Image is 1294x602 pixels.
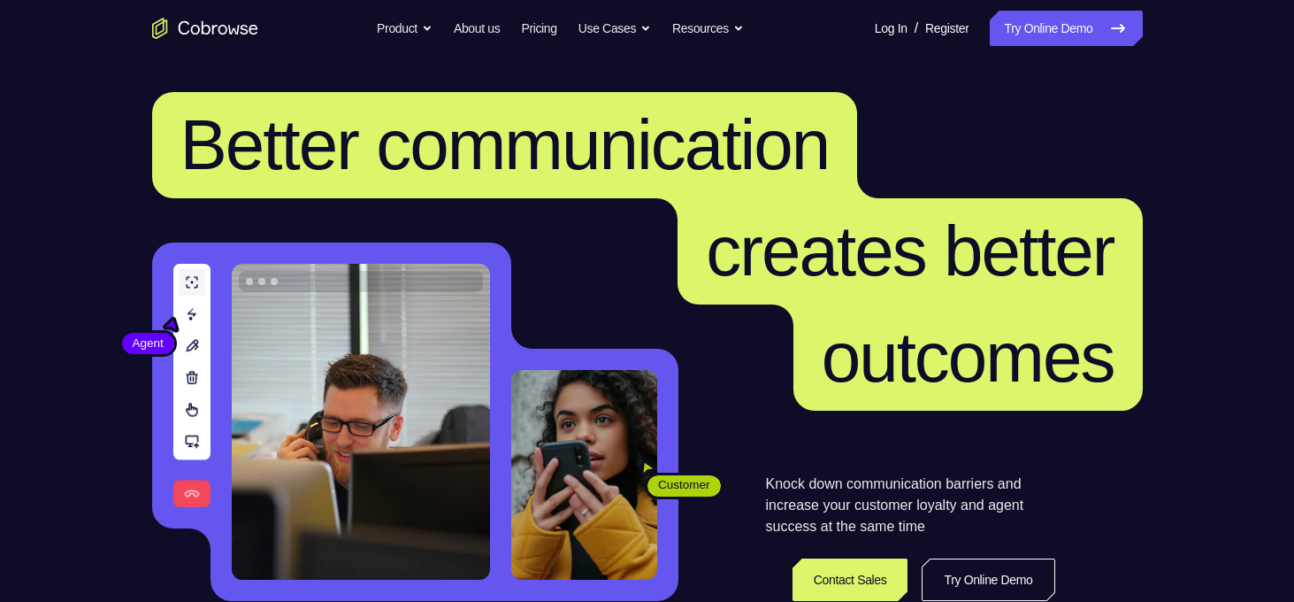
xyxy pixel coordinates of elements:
[152,18,258,39] a: Go to the home page
[915,18,918,39] span: /
[706,212,1114,290] span: creates better
[454,11,500,46] a: About us
[521,11,556,46] a: Pricing
[925,11,969,46] a: Register
[792,559,908,601] a: Contact Sales
[922,559,1054,601] a: Try Online Demo
[766,474,1055,537] p: Knock down communication barriers and increase your customer loyalty and agent success at the sam...
[578,11,651,46] button: Use Cases
[990,11,1142,46] a: Try Online Demo
[180,105,830,184] span: Better communication
[232,264,490,580] img: A customer support agent talking on the phone
[822,318,1114,397] span: outcomes
[511,370,657,580] img: A customer holding their phone
[377,11,433,46] button: Product
[672,11,744,46] button: Resources
[875,11,907,46] a: Log In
